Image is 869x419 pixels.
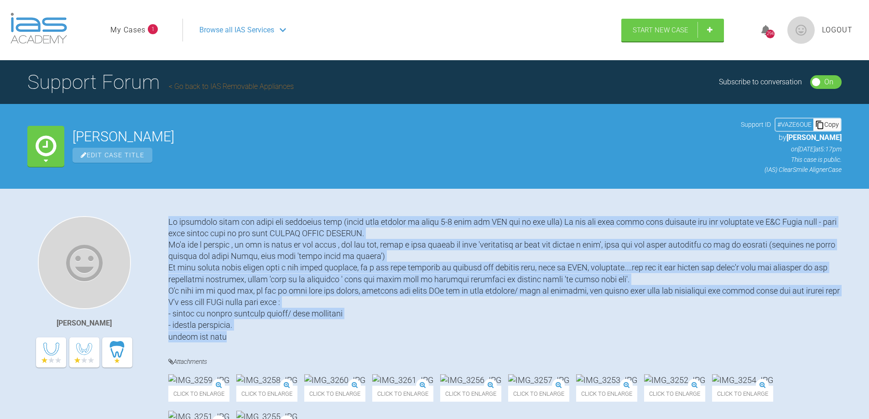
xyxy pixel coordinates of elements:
span: Edit Case Title [73,148,152,163]
img: Nicola Bone [38,216,131,309]
div: # VAZE6OUE [775,119,813,129]
a: Start New Case [621,19,724,41]
span: Browse all IAS Services [199,24,274,36]
div: 294 [766,30,775,38]
span: Support ID [741,119,771,129]
a: Logout [822,24,853,36]
div: Subscribe to conversation [719,76,802,88]
span: Click to enlarge [644,386,705,402]
div: Copy [813,119,841,130]
h4: Attachments [168,356,842,367]
h2: [PERSON_NAME] [73,130,733,144]
span: Click to enlarge [168,386,229,402]
p: (IAS) ClearSmile Aligner Case [741,165,842,175]
p: by [741,132,842,144]
div: On [824,76,833,88]
span: Click to enlarge [372,386,433,402]
div: Lo ipsumdolo sitam con adipi eli seddoeius temp (incid utla etdolor ma aliqu 5-8 enim adm VEN qui... [168,216,842,342]
span: Click to enlarge [236,386,297,402]
img: logo-light.3e3ef733.png [10,13,67,44]
p: on [DATE] at 5:17pm [741,144,842,154]
span: 1 [148,24,158,34]
span: Click to enlarge [712,386,773,402]
img: IMG_3252.JPG [644,374,705,386]
h1: Support Forum [27,66,294,98]
img: profile.png [787,16,815,44]
span: Click to enlarge [576,386,637,402]
a: My Cases [110,24,146,36]
p: This case is public. [741,155,842,165]
img: IMG_3260.JPG [304,374,365,386]
span: Click to enlarge [304,386,365,402]
img: IMG_3259.JPG [168,374,229,386]
span: Click to enlarge [508,386,569,402]
img: IMG_3257.JPG [508,374,569,386]
img: IMG_3258.JPG [236,374,297,386]
a: Go back to IAS Removable Appliances [169,82,294,91]
img: IMG_3256.JPG [440,374,501,386]
img: IMG_3254.JPG [712,374,773,386]
span: Click to enlarge [440,386,501,402]
span: Start New Case [633,26,688,34]
img: IMG_3253.JPG [576,374,637,386]
div: [PERSON_NAME] [57,317,112,329]
span: [PERSON_NAME] [786,133,842,142]
img: IMG_3261.JPG [372,374,433,386]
